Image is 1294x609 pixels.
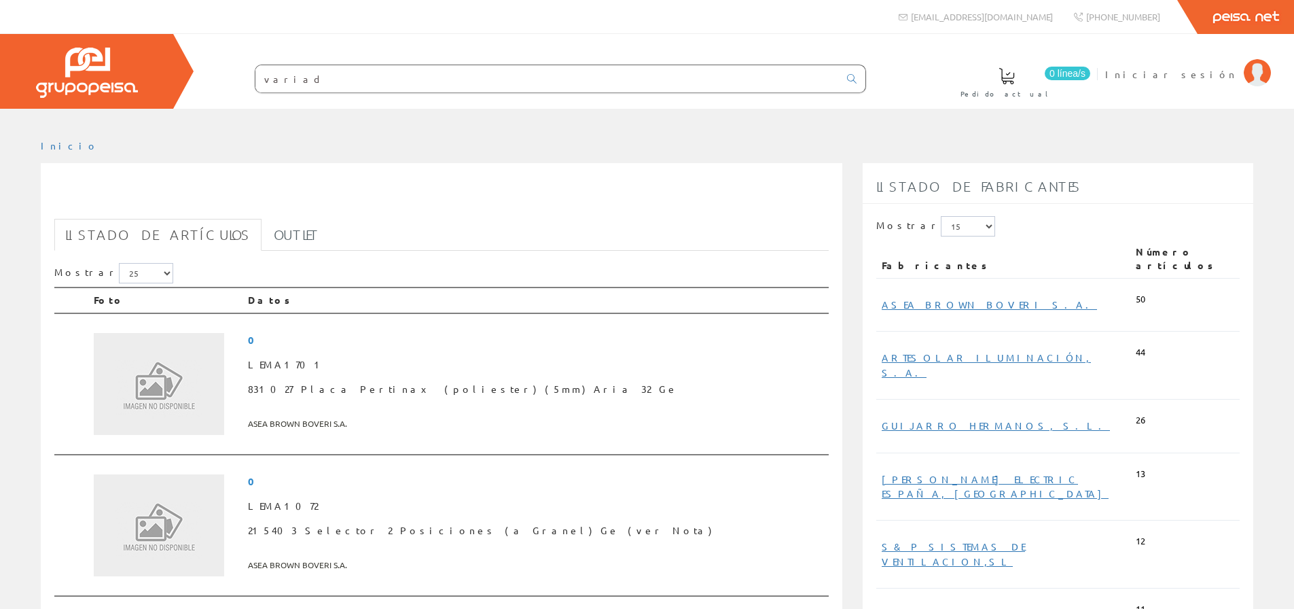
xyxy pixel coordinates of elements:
span: 44 [1136,346,1145,359]
a: [PERSON_NAME] ELECTRIC ESPAÑA, [GEOGRAPHIC_DATA] [882,473,1109,500]
span: LEMA1072 [248,494,823,519]
select: Mostrar [941,216,995,237]
h1: abb [54,185,829,212]
img: Grupo Peisa [36,48,138,98]
th: Fabricantes [876,240,1130,278]
a: S&P SISTEMAS DE VENTILACION,SL [882,540,1025,567]
span: 0 [248,469,823,494]
span: ASEA BROWN BOVERI S.A. [248,413,823,435]
a: Outlet [263,219,330,251]
th: Número artículos [1130,240,1240,278]
a: ASEA BROWN BOVERI S.A. [882,298,1097,311]
span: 50 [1136,293,1145,306]
img: Sin Imagen Disponible [94,474,224,576]
img: Sin Imagen Disponible [94,333,224,435]
span: 12 [1136,535,1145,548]
span: [PHONE_NUMBER] [1086,11,1160,22]
span: Pedido actual [960,87,1053,101]
span: 215403 Selector 2 Posiciones (a Granel) Ge (ver Nota) [248,519,823,543]
select: Mostrar [119,263,173,283]
span: 0 línea/s [1045,67,1090,80]
span: Listado de fabricantes [876,178,1081,194]
span: [EMAIL_ADDRESS][DOMAIN_NAME] [911,11,1053,22]
a: Iniciar sesión [1105,56,1271,69]
a: ARTESOLAR ILUMINACIÓN, S.A. [882,351,1091,378]
th: Foto [88,288,242,313]
span: 13 [1136,468,1145,481]
th: Datos [242,288,829,313]
span: 831027 Placa Pertinax (poliester) (5mm) Aria 32 Ge [248,377,823,402]
input: Buscar ... [255,65,839,92]
span: ASEA BROWN BOVERI S.A. [248,554,823,576]
span: LEMA1701 [248,353,823,377]
span: Iniciar sesión [1105,67,1237,81]
a: Listado de artículos [54,219,262,251]
span: 26 [1136,414,1145,427]
label: Mostrar [54,263,173,283]
label: Mostrar [876,216,995,237]
span: 0 [248,328,823,353]
a: Inicio [41,139,98,152]
a: GUIJARRO HERMANOS, S.L. [882,419,1110,432]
